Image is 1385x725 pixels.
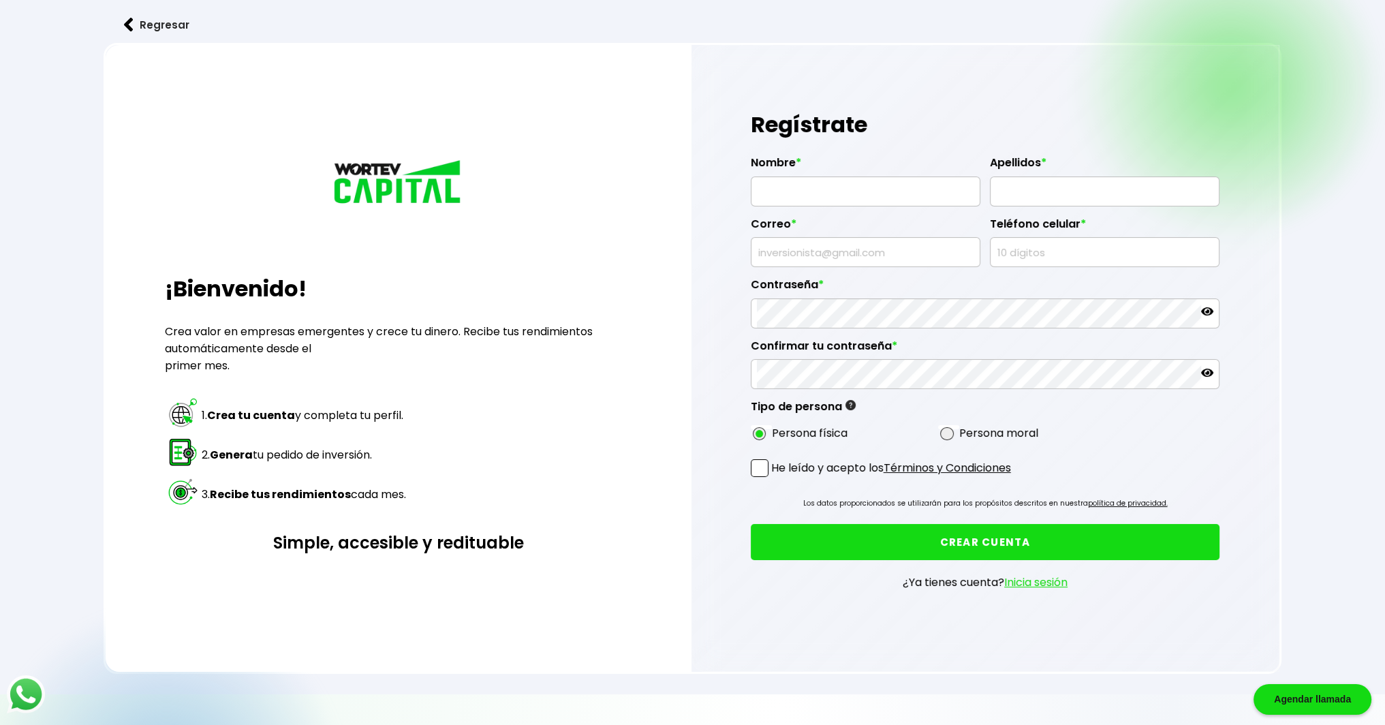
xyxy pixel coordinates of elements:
button: CREAR CUENTA [751,524,1220,560]
input: inversionista@gmail.com [757,238,975,266]
label: Persona moral [959,425,1038,442]
img: gfR76cHglkPwleuBLjWdxeZVvX9Wp6JBDmjRYY8JYDQn16A2ICN00zLTgIroGa6qie5tIuWH7V3AapTKqzv+oMZsGfMUqL5JM... [845,400,856,410]
label: Tipo de persona [751,400,856,420]
input: 10 dígitos [996,238,1214,266]
label: Nombre [751,156,981,176]
label: Correo [751,217,981,238]
img: logo_wortev_capital [330,158,467,209]
strong: Recibe tus rendimientos [210,487,351,502]
img: logos_whatsapp-icon.242b2217.svg [7,675,45,713]
button: Regresar [104,7,210,43]
label: Apellidos [990,156,1220,176]
p: Crea valor en empresas emergentes y crece tu dinero. Recibe tus rendimientos automáticamente desd... [165,323,633,374]
p: ¿Ya tienes cuenta? [903,574,1068,591]
img: paso 3 [167,476,199,508]
h2: ¡Bienvenido! [165,273,633,305]
label: Teléfono celular [990,217,1220,238]
img: paso 1 [167,397,199,429]
a: Términos y Condiciones [884,460,1011,476]
img: paso 2 [167,436,199,468]
td: 1. y completa tu perfil. [201,396,407,434]
label: Confirmar tu contraseña [751,339,1220,360]
a: flecha izquierdaRegresar [104,7,1281,43]
p: Los datos proporcionados se utilizarán para los propósitos descritos en nuestra [803,497,1168,510]
td: 3. cada mes. [201,475,407,513]
a: Inicia sesión [1004,574,1068,590]
h1: Regístrate [751,104,1220,145]
p: He leído y acepto los [771,459,1011,476]
td: 2. tu pedido de inversión. [201,435,407,474]
label: Contraseña [751,278,1220,298]
label: Persona física [772,425,847,442]
h3: Simple, accesible y redituable [165,531,633,555]
div: Agendar llamada [1254,684,1371,715]
strong: Genera [210,447,253,463]
img: flecha izquierda [124,18,134,32]
strong: Crea tu cuenta [207,407,295,423]
a: política de privacidad. [1088,498,1168,508]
